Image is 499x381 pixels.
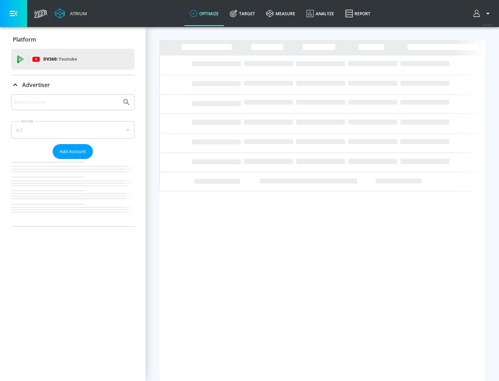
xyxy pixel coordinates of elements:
[224,1,261,26] a: Target
[53,144,93,159] button: Add Account
[301,1,340,26] a: Analyze
[43,55,77,63] p: DV360:
[261,1,301,26] a: measure
[11,49,134,70] div: DV360: Youtube
[340,1,376,26] a: Report
[55,8,87,19] a: Atrium
[11,94,134,226] div: Advertiser
[13,36,36,43] p: Platform
[59,55,77,63] p: Youtube
[11,159,134,226] nav: list of Advertiser
[11,30,134,49] div: Platform
[11,121,134,139] div: A-Z
[20,119,35,123] label: Sort By
[22,81,50,89] p: Advertiser
[67,10,87,17] div: Atrium
[60,148,86,156] span: Add Account
[11,75,134,95] div: Advertiser
[184,1,224,26] a: optimize
[14,98,119,107] input: Search by name
[482,23,492,27] span: v 4.33.5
